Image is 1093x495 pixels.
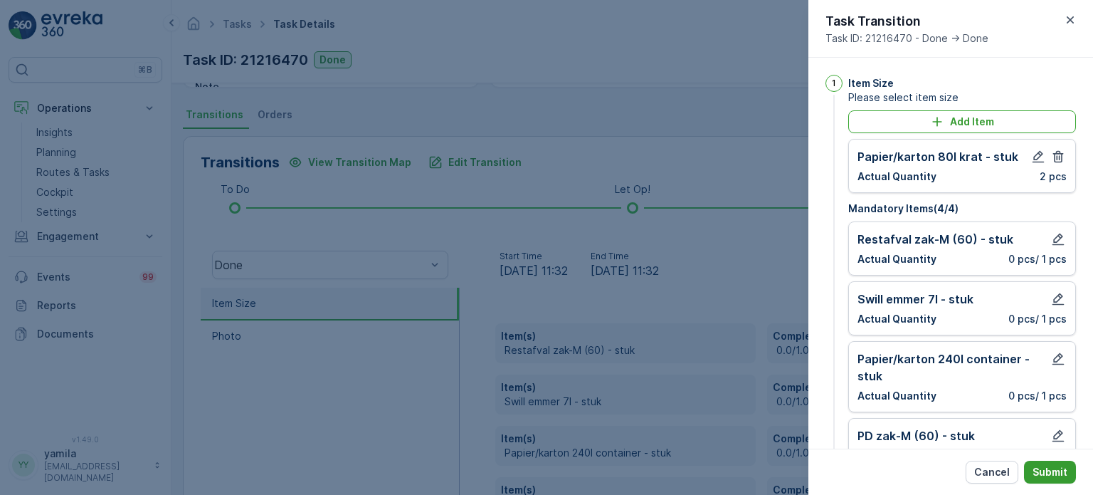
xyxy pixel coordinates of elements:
button: Cancel [966,461,1018,484]
p: Item Size [848,76,894,90]
p: Cancel [974,465,1010,479]
p: Papier/karton 240l container - stuk [857,350,1050,385]
p: PD zak-M (60) - stuk [857,427,975,444]
p: 2 pcs [1040,170,1067,184]
p: Mandatory Items ( 4 / 4 ) [848,202,1076,216]
p: 0 pcs / 1 pcs [1008,389,1067,403]
p: 0 pcs / 1 pcs [1008,312,1067,326]
p: Actual Quantity [857,252,936,266]
p: Actual Quantity [857,170,936,184]
button: Add Item [848,110,1076,133]
p: Submit [1033,465,1067,479]
p: Restafval zak-M (60) - stuk [857,231,1013,248]
p: Task Transition [825,11,988,31]
button: Submit [1024,461,1076,484]
p: Swill emmer 7l - stuk [857,291,973,308]
p: Papier/karton 80l krat - stuk [857,148,1018,165]
p: Actual Quantity [857,312,936,326]
div: 1 [825,75,843,92]
p: 0 pcs / 1 pcs [1008,252,1067,266]
p: Actual Quantity [857,389,936,403]
span: Task ID: 21216470 - Done -> Done [825,31,988,46]
p: Add Item [950,115,994,129]
span: Please select item size [848,90,1076,105]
